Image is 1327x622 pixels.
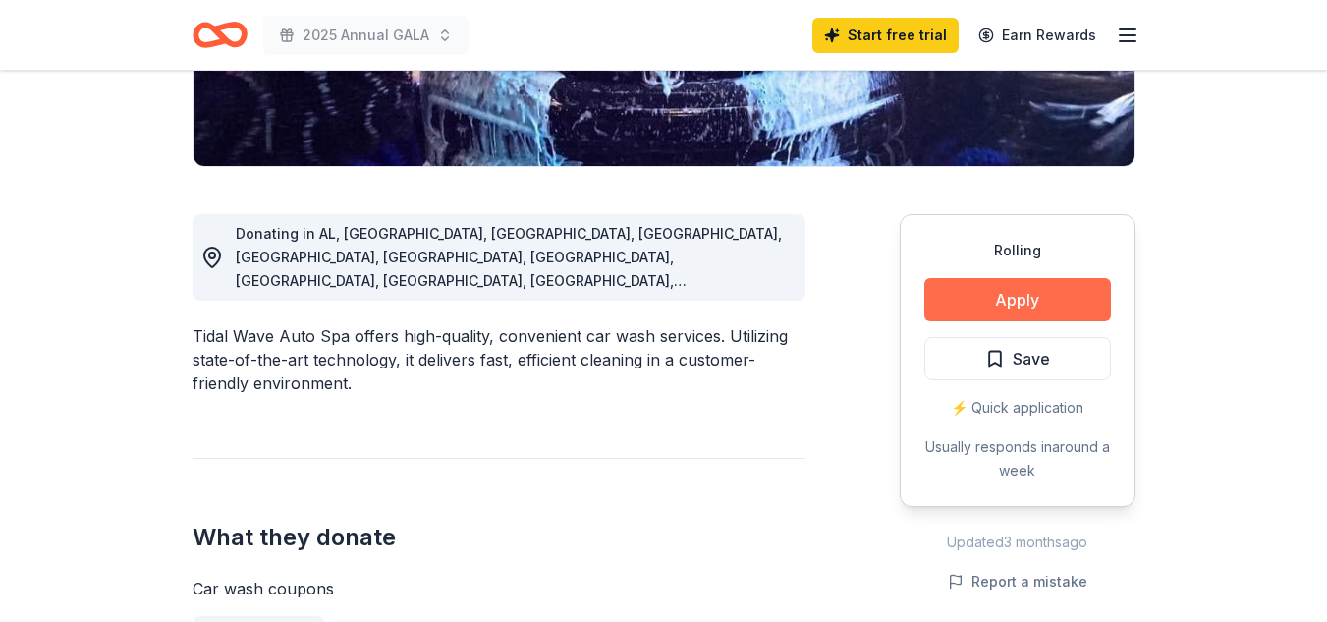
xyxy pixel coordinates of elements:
[924,278,1111,321] button: Apply
[263,16,469,55] button: 2025 Annual GALA
[924,337,1111,380] button: Save
[924,239,1111,262] div: Rolling
[967,18,1108,53] a: Earn Rewards
[1013,346,1050,371] span: Save
[303,24,429,47] span: 2025 Annual GALA
[193,522,805,553] h2: What they donate
[948,570,1087,594] button: Report a mistake
[193,12,248,58] a: Home
[900,531,1135,554] div: Updated 3 months ago
[924,435,1111,482] div: Usually responds in around a week
[924,396,1111,420] div: ⚡️ Quick application
[812,18,959,53] a: Start free trial
[236,225,782,407] span: Donating in AL, [GEOGRAPHIC_DATA], [GEOGRAPHIC_DATA], [GEOGRAPHIC_DATA], [GEOGRAPHIC_DATA], [GEOG...
[193,324,805,395] div: Tidal Wave Auto Spa offers high-quality, convenient car wash services. Utilizing state-of-the-art...
[193,577,805,600] div: Car wash coupons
